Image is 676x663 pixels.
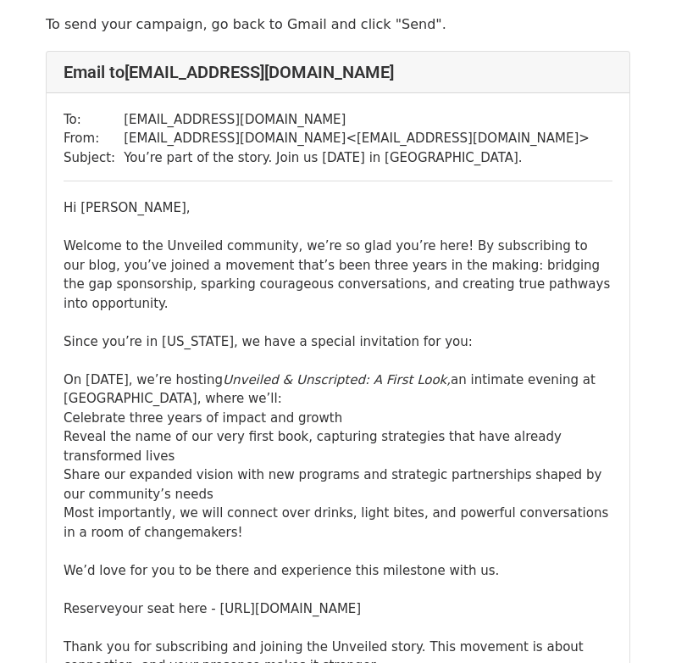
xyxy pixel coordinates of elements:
[223,372,451,387] i: Unveiled & Unscripted: A First Look,
[64,110,124,130] td: To:
[46,15,630,33] p: To send your campaign, go back to Gmail and click "Send".
[591,582,676,663] iframe: Chat Widget
[64,427,612,465] li: Reveal the name of our very first book, capturing strategies that have already transformed lives
[64,62,612,82] h4: Email to [EMAIL_ADDRESS][DOMAIN_NAME]
[124,129,590,148] td: [EMAIL_ADDRESS][DOMAIN_NAME] < [EMAIL_ADDRESS][DOMAIN_NAME] >
[64,409,612,428] li: Celebrate three years of impact and growth
[64,198,612,218] div: Hi [PERSON_NAME],
[64,129,124,148] td: From:
[64,601,114,616] span: Reserve
[124,148,590,168] td: You’re part of the story. Join us [DATE] in [GEOGRAPHIC_DATA].
[64,465,612,504] li: Share our expanded vision with new programs and strategic partnerships shaped by our community’s ...
[124,110,590,130] td: [EMAIL_ADDRESS][DOMAIN_NAME]
[64,148,124,168] td: Subject:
